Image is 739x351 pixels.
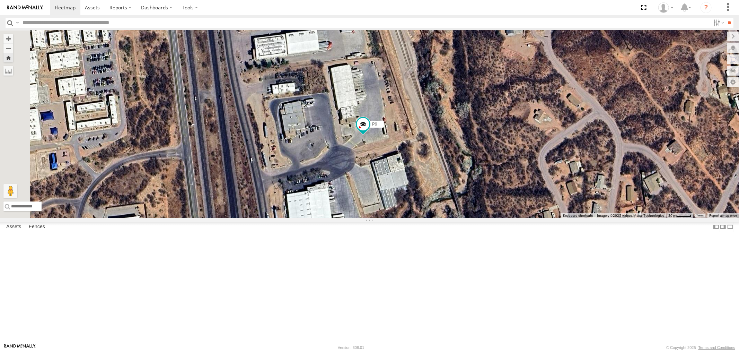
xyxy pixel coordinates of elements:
button: Zoom Home [3,53,13,62]
i: ? [701,2,712,13]
a: Report a map error [709,214,737,217]
label: Hide Summary Table [727,222,734,232]
a: Terms and Conditions [698,345,735,350]
button: Zoom in [3,34,13,43]
span: P9 [372,122,377,127]
label: Map Settings [727,77,739,87]
button: Map Scale: 20 m per 39 pixels [666,213,693,218]
button: Keyboard shortcuts [563,213,593,218]
label: Search Filter Options [711,18,725,28]
label: Fences [25,222,49,232]
label: Dock Summary Table to the Left [713,222,720,232]
div: Jason Ham [656,2,676,13]
button: Zoom out [3,43,13,53]
span: 20 m [668,214,676,217]
label: Assets [3,222,25,232]
button: Drag Pegman onto the map to open Street View [3,184,17,198]
img: rand-logo.svg [7,5,43,10]
span: Imagery ©2025 Airbus, Maxar Technologies [597,214,664,217]
div: Version: 308.01 [338,345,364,350]
label: Measure [3,66,13,76]
a: Visit our Website [4,344,36,351]
label: Search Query [15,18,20,28]
a: Terms (opens in new tab) [697,214,704,217]
div: © Copyright 2025 - [666,345,735,350]
label: Dock Summary Table to the Right [720,222,727,232]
